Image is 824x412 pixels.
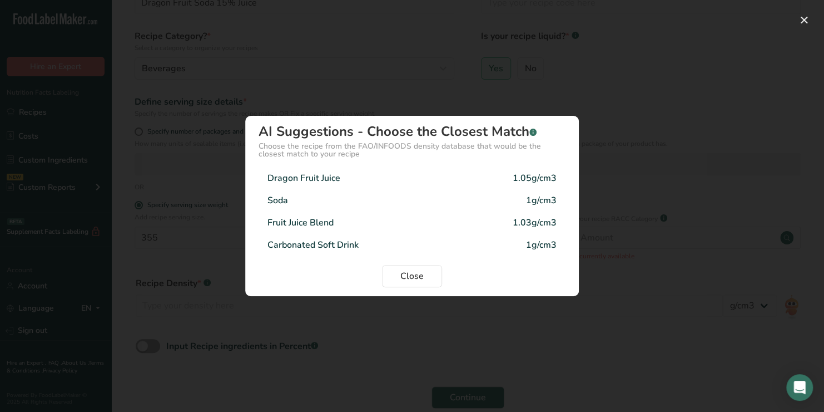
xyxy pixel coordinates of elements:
div: 1g/cm3 [526,194,557,207]
div: Open Intercom Messenger [786,374,813,401]
div: Soda [267,194,288,207]
div: 1g/cm3 [526,238,557,252]
div: 1.03g/cm3 [513,216,557,229]
button: Close [382,265,442,287]
span: Close [400,269,424,283]
div: Carbonated Soft Drink [267,238,359,252]
div: Fruit Juice Blend [267,216,334,229]
div: AI Suggestions - Choose the Closest Match [259,125,565,138]
div: Dragon Fruit Juice [267,171,340,185]
div: Choose the recipe from the FAO/INFOODS density database that would be the closest match to your r... [259,143,565,158]
div: 1.05g/cm3 [513,171,557,185]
